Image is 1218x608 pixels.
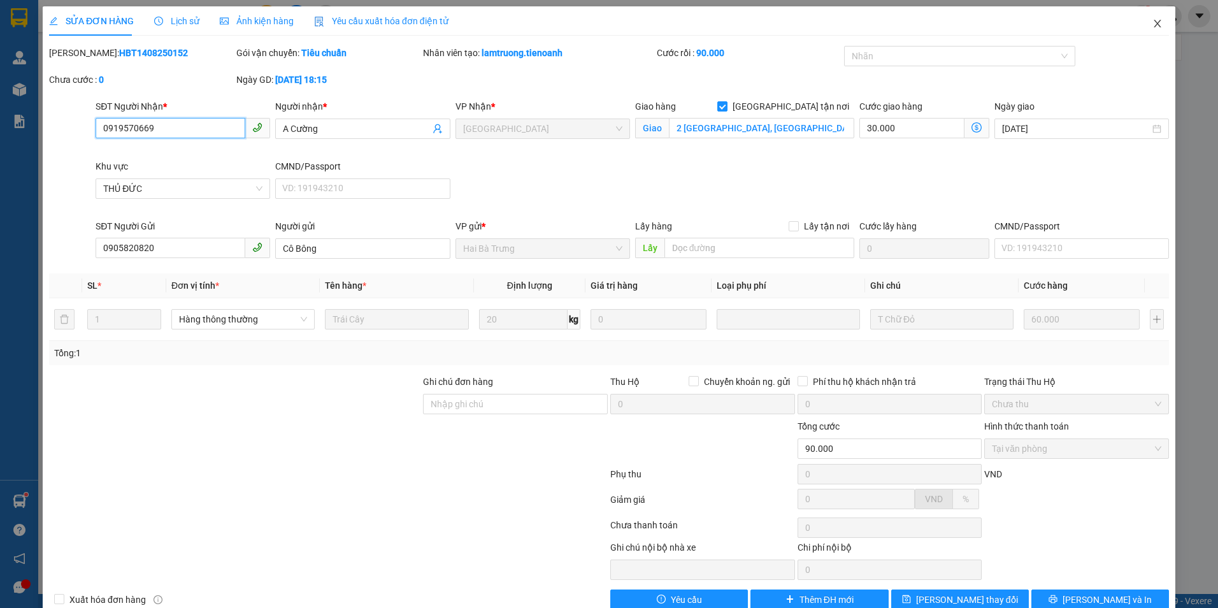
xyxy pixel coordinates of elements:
[119,48,188,58] b: HBT1408250152
[865,273,1019,298] th: Ghi chú
[275,219,450,233] div: Người gửi
[609,518,796,540] div: Chưa thanh toán
[635,101,676,112] span: Giao hàng
[49,46,234,60] div: [PERSON_NAME]:
[1152,18,1163,29] span: close
[325,309,468,329] input: VD: Bàn, Ghế
[179,310,307,329] span: Hàng thông thường
[992,394,1161,414] span: Chưa thu
[870,309,1014,329] input: Ghi Chú
[798,540,982,560] div: Chi phí nội bộ
[220,16,294,26] span: Ảnh kiện hàng
[301,48,347,58] b: Tiêu chuẩn
[609,467,796,489] div: Phụ thu
[49,16,134,26] span: SỬA ĐƠN HÀNG
[859,101,922,112] label: Cước giao hàng
[154,16,199,26] span: Lịch sử
[902,595,911,605] span: save
[609,493,796,515] div: Giảm giá
[1063,593,1152,607] span: [PERSON_NAME] và In
[455,101,491,112] span: VP Nhận
[87,280,97,291] span: SL
[154,17,163,25] span: clock-circle
[994,219,1169,233] div: CMND/Passport
[1049,595,1057,605] span: printer
[463,119,622,138] span: Thủ Đức
[963,494,969,504] span: %
[798,421,840,431] span: Tổng cước
[314,16,448,26] span: Yêu cầu xuất hóa đơn điện tử
[610,377,640,387] span: Thu Hộ
[275,159,450,173] div: CMND/Passport
[220,17,229,25] span: picture
[1140,6,1175,42] button: Close
[49,17,58,25] span: edit
[808,375,921,389] span: Phí thu hộ khách nhận trả
[727,99,854,113] span: [GEOGRAPHIC_DATA] tận nơi
[971,122,982,133] span: dollar-circle
[433,124,443,134] span: user-add
[171,280,219,291] span: Đơn vị tính
[49,73,234,87] div: Chưa cước :
[984,469,1002,479] span: VND
[99,75,104,85] b: 0
[455,219,630,233] div: VP gửi
[96,219,270,233] div: SĐT Người Gửi
[96,99,270,113] div: SĐT Người Nhận
[96,159,270,173] div: Khu vực
[859,221,917,231] label: Cước lấy hàng
[859,118,964,138] input: Cước giao hàng
[785,595,794,605] span: plus
[423,46,654,60] div: Nhân viên tạo:
[859,238,989,259] input: Cước lấy hàng
[799,219,854,233] span: Lấy tận nơi
[635,221,672,231] span: Lấy hàng
[275,75,327,85] b: [DATE] 18:15
[984,421,1069,431] label: Hình thức thanh toán
[696,48,724,58] b: 90.000
[1024,309,1139,329] input: 0
[252,242,262,252] span: phone
[103,179,262,198] span: THỦ ĐỨC
[1150,309,1164,329] button: plus
[463,239,622,258] span: Hai Bà Trưng
[591,280,638,291] span: Giá trị hàng
[925,494,943,504] span: VND
[314,17,324,27] img: icon
[507,280,552,291] span: Định lượng
[992,439,1161,458] span: Tại văn phòng
[657,46,842,60] div: Cước rồi :
[1002,122,1150,136] input: Ngày giao
[154,595,162,604] span: info-circle
[54,346,470,360] div: Tổng: 1
[984,375,1169,389] div: Trạng thái Thu Hộ
[664,238,855,258] input: Dọc đường
[236,46,421,60] div: Gói vận chuyển:
[275,99,450,113] div: Người nhận
[799,593,854,607] span: Thêm ĐH mới
[699,375,795,389] span: Chuyển khoản ng. gửi
[482,48,562,58] b: lamtruong.tienoanh
[1024,280,1068,291] span: Cước hàng
[64,593,151,607] span: Xuất hóa đơn hàng
[994,101,1035,112] label: Ngày giao
[669,118,855,138] input: Giao tận nơi
[712,273,865,298] th: Loại phụ phí
[423,394,608,414] input: Ghi chú đơn hàng
[591,309,706,329] input: 0
[610,540,795,560] div: Ghi chú nội bộ nhà xe
[423,377,493,387] label: Ghi chú đơn hàng
[657,595,666,605] span: exclamation-circle
[671,593,702,607] span: Yêu cầu
[54,309,75,329] button: delete
[635,238,664,258] span: Lấy
[252,122,262,133] span: phone
[325,280,366,291] span: Tên hàng
[568,309,580,329] span: kg
[916,593,1018,607] span: [PERSON_NAME] thay đổi
[236,73,421,87] div: Ngày GD:
[635,118,669,138] span: Giao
